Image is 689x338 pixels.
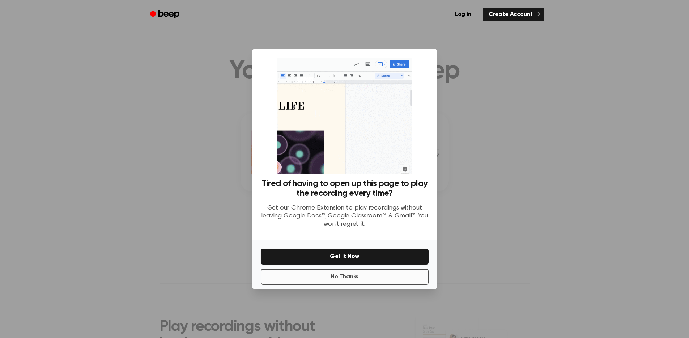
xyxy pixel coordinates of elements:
p: Get our Chrome Extension to play recordings without leaving Google Docs™, Google Classroom™, & Gm... [261,204,429,229]
img: Beep extension in action [277,58,412,174]
button: No Thanks [261,269,429,285]
a: Log in [448,6,479,23]
button: Get It Now [261,249,429,265]
a: Create Account [483,8,544,21]
h3: Tired of having to open up this page to play the recording every time? [261,179,429,198]
a: Beep [145,8,186,22]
